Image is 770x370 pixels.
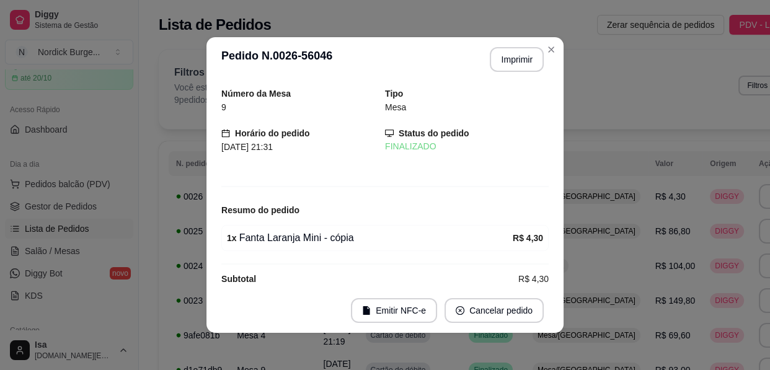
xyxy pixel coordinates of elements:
[456,306,464,315] span: close-circle
[385,102,406,112] span: Mesa
[513,233,543,243] strong: R$ 4,30
[490,47,544,72] button: Imprimir
[221,205,299,215] strong: Resumo do pedido
[362,306,371,315] span: file
[221,129,230,138] span: calendar
[221,47,332,72] h3: Pedido N. 0026-56046
[227,233,237,243] strong: 1 x
[221,102,226,112] span: 9
[227,231,513,245] div: Fanta Laranja Mini - cópia
[518,272,549,286] span: R$ 4,30
[541,40,561,59] button: Close
[399,128,469,138] strong: Status do pedido
[445,298,544,323] button: close-circleCancelar pedido
[221,274,256,284] strong: Subtotal
[235,128,310,138] strong: Horário do pedido
[221,89,291,99] strong: Número da Mesa
[385,89,403,99] strong: Tipo
[221,142,273,152] span: [DATE] 21:31
[351,298,437,323] button: fileEmitir NFC-e
[385,129,394,138] span: desktop
[385,140,549,153] div: FINALIZADO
